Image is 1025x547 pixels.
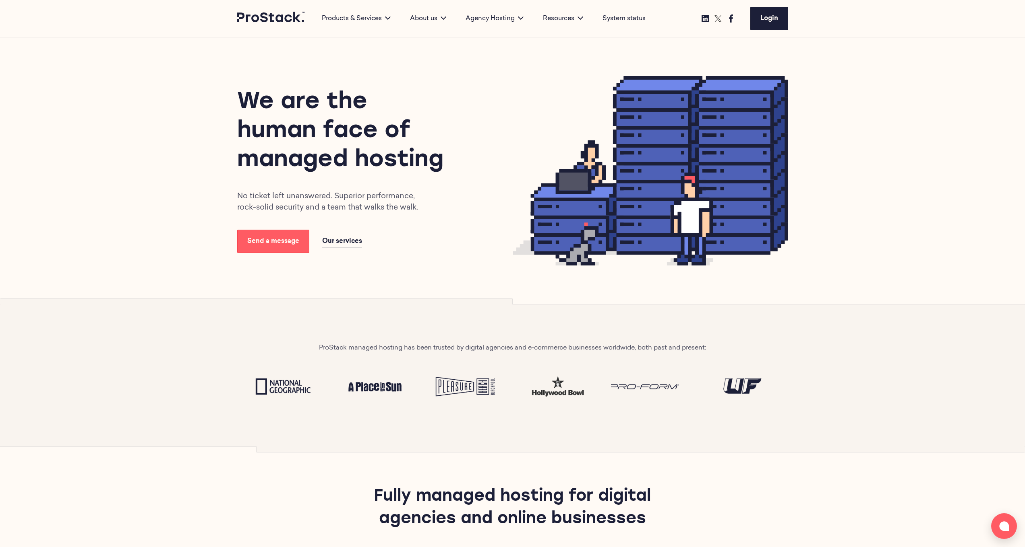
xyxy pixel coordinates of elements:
[237,12,306,25] a: Prostack logo
[322,236,362,247] a: Our services
[611,372,690,401] img: Proform Logo
[427,372,506,401] img: Pleasure Beach Logo
[237,230,309,253] a: Send a message
[247,238,299,245] span: Send a message
[456,14,533,23] div: Agency Hosting
[400,14,456,23] div: About us
[991,513,1017,539] button: Open chat window
[237,191,427,214] p: No ticket left unanswered. Superior performance, rock-solid security and a team that walks the walk.
[603,14,646,23] a: System status
[335,372,414,401] img: A place in the sun Logo
[237,88,448,175] h1: We are the human face of managed hosting
[750,7,788,30] a: Login
[760,15,778,22] span: Login
[703,372,782,401] img: UF Logo
[319,343,706,353] p: ProStack managed hosting has been trusted by digital agencies and e-commerce businesses worldwide...
[533,14,593,23] div: Resources
[322,238,362,245] span: Our services
[244,372,323,401] img: National Geographic Logo
[519,373,598,401] img: test-hw.png
[312,14,400,23] div: Products & Services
